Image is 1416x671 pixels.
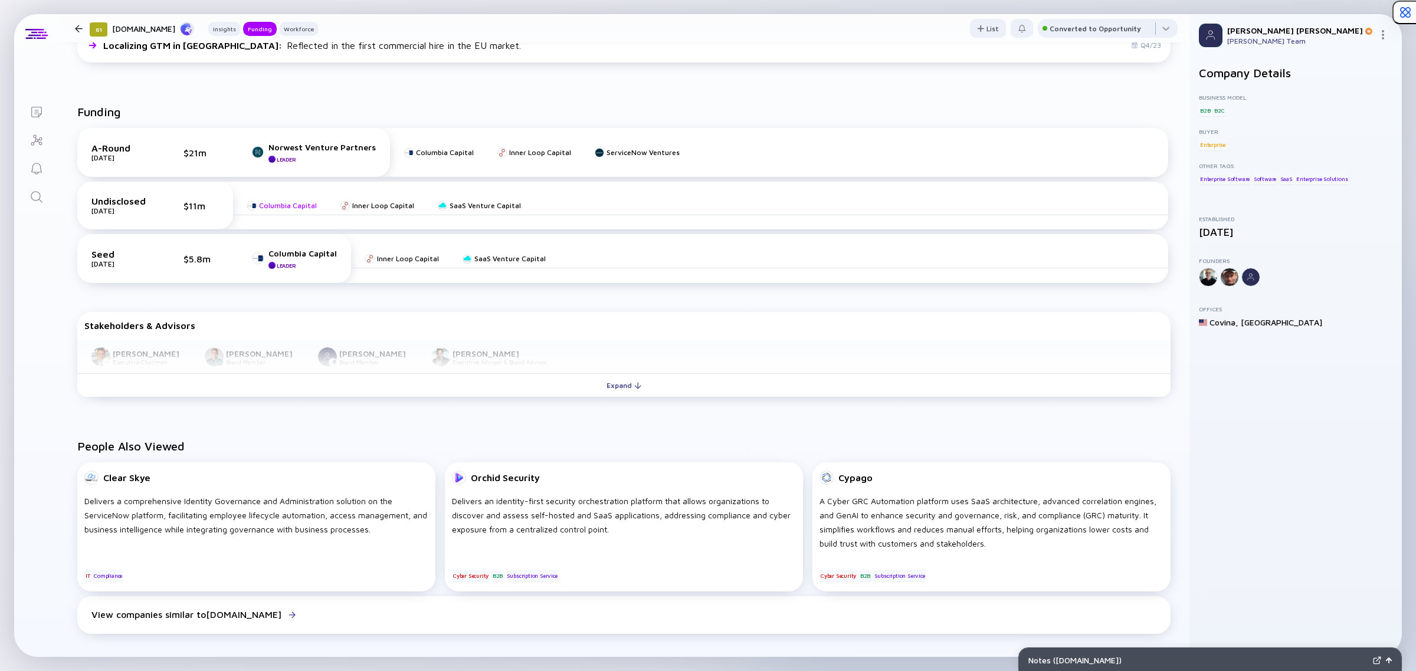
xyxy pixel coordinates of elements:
[438,201,521,210] a: SaaS Venture Capital
[183,200,219,211] div: $11m
[859,570,871,581] div: B2B
[452,570,490,581] div: Cyber Security
[183,147,219,158] div: $21m
[1199,305,1392,313] div: Offices
[365,254,439,263] a: Inner Loop Capital
[873,570,926,581] div: Subscription Service
[463,254,546,263] a: SaaS Venture Capital
[268,248,337,258] div: Columbia Capital
[445,462,803,596] a: Orchid SecurityDelivers an identity-first security orchestration platform that allows organizatio...
[91,259,150,268] div: [DATE]
[1199,104,1211,116] div: B2B
[93,570,123,581] div: Compliance
[77,373,1171,397] button: Expand
[77,105,121,119] h2: Funding
[1253,173,1277,185] div: Software
[84,570,91,581] div: IT
[1199,24,1222,47] img: Profile Picture
[1213,104,1225,116] div: B2C
[599,376,648,394] div: Expand
[404,148,474,157] a: Columbia Capital
[1199,66,1392,80] h2: Company Details
[268,142,376,152] div: Norwest Venture Partners
[14,125,58,153] a: Investor Map
[1199,94,1392,101] div: Business Model
[471,472,540,483] div: Orchid Security
[103,472,150,483] div: Clear Skye
[1241,317,1322,327] div: [GEOGRAPHIC_DATA]
[1209,317,1238,327] div: Covina ,
[90,22,107,37] div: 61
[506,570,559,581] div: Subscription Service
[1199,139,1227,150] div: Enterprise
[1386,657,1392,663] img: Open Notes
[1199,215,1392,222] div: Established
[91,143,150,153] div: A-Round
[208,23,241,35] div: Insights
[838,472,873,483] div: Cypago
[352,201,414,210] div: Inner Loop Capital
[607,148,680,157] div: ServiceNow Ventures
[91,153,150,162] div: [DATE]
[820,494,1163,551] div: A Cyber GRC Automation platform uses SaaS architecture, advanced correlation engines, and GenAI t...
[84,494,428,551] div: Delivers a comprehensive Identity Governance and Administration solution on the ServiceNow platfo...
[1131,41,1161,50] div: Q4/23
[91,206,150,215] div: [DATE]
[340,201,414,210] a: Inner Loop Capital
[1295,173,1349,185] div: Enterprise Solutions
[497,148,571,157] a: Inner Loop Capital
[1373,656,1381,665] img: Expand Notes
[91,249,150,259] div: Seed
[970,19,1006,38] button: List
[1227,37,1374,45] div: [PERSON_NAME] Team
[247,201,317,210] a: Columbia Capital
[14,182,58,210] a: Search
[243,22,277,36] button: Funding
[14,97,58,125] a: Lists
[243,23,277,35] div: Funding
[277,262,296,269] div: Leader
[1227,25,1374,35] div: [PERSON_NAME] [PERSON_NAME]
[91,196,150,206] div: Undisclosed
[474,254,546,263] div: SaaS Venture Capital
[103,40,284,51] span: Localizing GTM in [GEOGRAPHIC_DATA] :
[112,21,194,36] div: [DOMAIN_NAME]
[491,570,504,581] div: B2B
[91,609,281,620] div: View companies similar to [DOMAIN_NAME]
[820,570,857,581] div: Cyber Security
[1028,655,1368,665] div: Notes ( [DOMAIN_NAME] )
[1199,173,1251,185] div: Enterprise Software
[14,153,58,182] a: Reminders
[279,22,319,36] button: Workforce
[259,201,317,210] div: Columbia Capital
[377,254,439,263] div: Inner Loop Capital
[1378,30,1388,40] img: Menu
[1199,318,1207,327] img: United States Flag
[812,462,1171,596] a: CypagoA Cyber GRC Automation platform uses SaaS architecture, advanced correlation engines, and G...
[1199,128,1392,135] div: Buyer
[277,156,296,163] div: Leader
[77,439,1171,453] h2: People Also Viewed
[252,248,337,269] a: Columbia CapitalLeader
[279,23,319,35] div: Workforce
[252,142,376,163] a: Norwest Venture PartnersLeader
[450,201,521,210] div: SaaS Venture Capital
[595,148,680,157] a: ServiceNow Ventures
[1199,162,1392,169] div: Other Tags
[183,254,219,264] div: $5.8m
[1199,226,1392,238] div: [DATE]
[1199,257,1392,264] div: Founders
[452,494,796,551] div: Delivers an identity-first security orchestration platform that allows organizations to discover ...
[1050,24,1141,33] div: Converted to Opportunity
[84,320,1163,331] div: Stakeholders & Advisors
[77,462,435,596] a: Clear SkyeDelivers a comprehensive Identity Governance and Administration solution on the Service...
[208,22,241,36] button: Insights
[416,148,474,157] div: Columbia Capital
[509,148,571,157] div: Inner Loop Capital
[103,40,521,51] div: Reflected in the first commercial hire in the EU market.
[1279,173,1294,185] div: SaaS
